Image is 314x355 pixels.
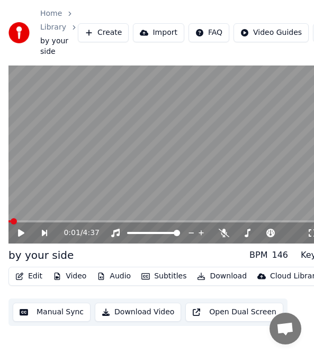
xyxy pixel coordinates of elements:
button: Open Dual Screen [185,303,283,322]
button: Video Guides [234,23,309,42]
div: / [64,228,89,238]
a: Open chat [270,313,301,344]
button: Audio [93,269,135,284]
span: by your side [40,36,78,57]
button: Manual Sync [13,303,91,322]
button: Video [49,269,91,284]
div: 146 [272,249,288,261]
button: Edit [11,269,47,284]
a: Library [40,22,66,33]
img: youka [8,22,30,43]
nav: breadcrumb [40,8,78,57]
span: 0:01 [64,228,80,238]
button: Download [193,269,251,284]
button: Download Video [95,303,181,322]
button: Import [133,23,184,42]
button: Create [78,23,129,42]
button: Subtitles [137,269,191,284]
span: 4:37 [83,228,100,238]
div: BPM [249,249,267,261]
a: Home [40,8,62,19]
button: FAQ [189,23,229,42]
div: by your side [8,248,74,263]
